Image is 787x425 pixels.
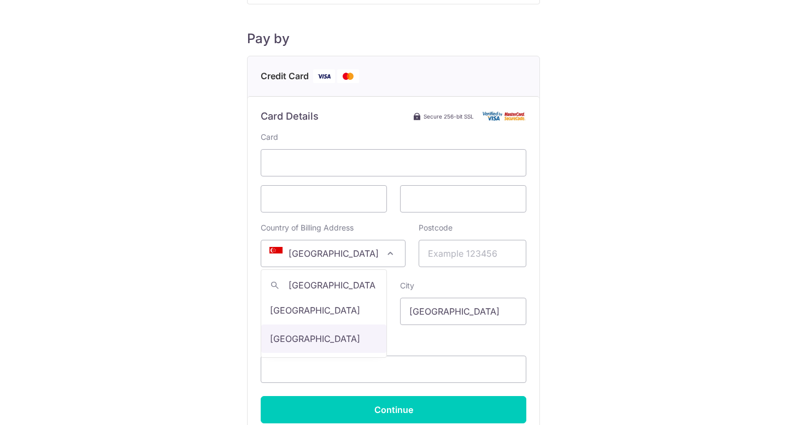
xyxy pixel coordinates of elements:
input: Example 123456 [419,240,526,267]
iframe: Secure card security code input frame [409,192,517,205]
input: Continue [261,396,526,423]
h6: Card Details [261,110,319,123]
img: Card secure [483,111,526,121]
iframe: Secure card expiration date input frame [270,192,378,205]
img: Mastercard [337,69,359,83]
span: Singapore [261,240,405,267]
span: Credit Card [261,69,309,83]
li: [GEOGRAPHIC_DATA] [261,324,386,353]
label: Country of Billing Address [261,222,354,233]
h5: Pay by [247,31,540,47]
img: Visa [313,69,335,83]
label: Card [261,132,278,143]
label: Postcode [419,222,453,233]
li: [GEOGRAPHIC_DATA] [261,296,386,324]
iframe: Secure card number input frame [270,156,517,169]
span: Secure 256-bit SSL [424,112,474,121]
span: Singapore [261,240,406,267]
label: City [400,280,414,291]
